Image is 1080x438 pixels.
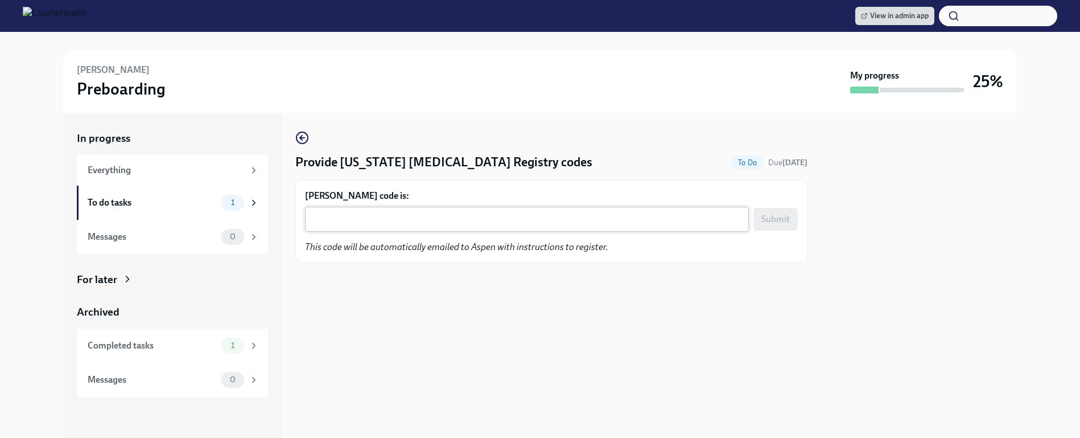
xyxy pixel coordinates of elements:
[88,197,217,209] div: To do tasks
[850,69,899,82] strong: My progress
[77,329,268,363] a: Completed tasks1
[77,305,268,320] a: Archived
[23,7,86,25] img: CharlieHealth
[223,232,242,241] span: 0
[768,157,807,168] span: August 16th, 2025 09:00
[305,241,608,252] em: This code will be automatically emailed to Aspen with instructions to register.
[305,190,798,202] label: [PERSON_NAME] code is:
[295,154,592,171] h4: Provide [US_STATE] [MEDICAL_DATA] Registry codes
[782,158,807,167] strong: [DATE]
[855,7,934,25] a: View in admin app
[77,186,268,220] a: To do tasks1
[88,374,217,386] div: Messages
[77,272,117,287] div: For later
[77,220,268,254] a: Messages0
[768,158,807,167] span: Due
[88,339,217,352] div: Completed tasks
[77,363,268,397] a: Messages0
[861,10,929,22] span: View in admin app
[77,272,268,287] a: For later
[973,71,1003,92] h3: 25%
[77,79,166,99] h3: Preboarding
[223,375,242,384] span: 0
[88,231,217,243] div: Messages
[88,164,244,177] div: Everything
[77,64,150,76] h6: [PERSON_NAME]
[77,131,268,146] a: In progress
[77,155,268,186] a: Everything
[224,198,241,207] span: 1
[731,158,764,167] span: To Do
[224,341,241,350] span: 1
